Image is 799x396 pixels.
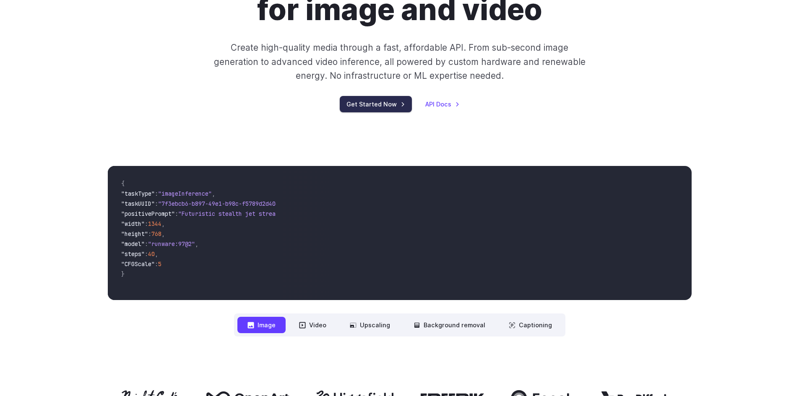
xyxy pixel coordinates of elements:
button: Upscaling [340,317,400,333]
span: , [161,220,165,228]
span: "Futuristic stealth jet streaking through a neon-lit cityscape with glowing purple exhaust" [178,210,484,217]
span: 768 [151,230,161,238]
span: : [155,260,158,268]
span: } [121,270,125,278]
span: "imageInference" [158,190,212,197]
button: Image [237,317,286,333]
span: "model" [121,240,145,248]
span: , [212,190,215,197]
span: 1344 [148,220,161,228]
button: Captioning [499,317,562,333]
span: : [145,220,148,228]
a: API Docs [425,99,460,109]
span: 5 [158,260,161,268]
a: Get Started Now [340,96,412,112]
span: : [175,210,178,217]
span: : [145,250,148,258]
span: : [155,200,158,207]
span: "width" [121,220,145,228]
span: { [121,180,125,187]
span: , [155,250,158,258]
span: 40 [148,250,155,258]
p: Create high-quality media through a fast, affordable API. From sub-second image generation to adv... [213,41,586,83]
span: "taskType" [121,190,155,197]
button: Video [289,317,336,333]
span: "height" [121,230,148,238]
span: , [161,230,165,238]
span: "7f3ebcb6-b897-49e1-b98c-f5789d2d40d7" [158,200,286,207]
span: : [155,190,158,197]
span: : [145,240,148,248]
span: , [195,240,198,248]
span: : [148,230,151,238]
button: Background removal [403,317,495,333]
span: "CFGScale" [121,260,155,268]
span: "steps" [121,250,145,258]
span: "runware:97@2" [148,240,195,248]
span: "positivePrompt" [121,210,175,217]
span: "taskUUID" [121,200,155,207]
